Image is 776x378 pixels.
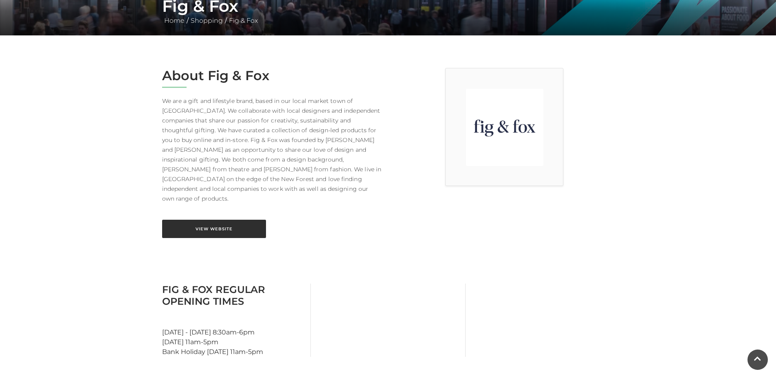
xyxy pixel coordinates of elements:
a: View Website [162,220,266,238]
h2: About Fig & Fox [162,68,382,83]
div: [DATE] - [DATE] 8:30am-6pm [DATE] 11am-5pm Bank Holiday [DATE] 11am-5pm [156,284,311,357]
p: We are a gift and lifestyle brand, based in our local market town of [GEOGRAPHIC_DATA]. We collab... [162,96,382,203]
a: Fig & Fox [227,17,260,24]
h3: Fig & Fox Regular Opening Times [162,284,304,307]
a: Home [162,17,187,24]
a: Shopping [189,17,225,24]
